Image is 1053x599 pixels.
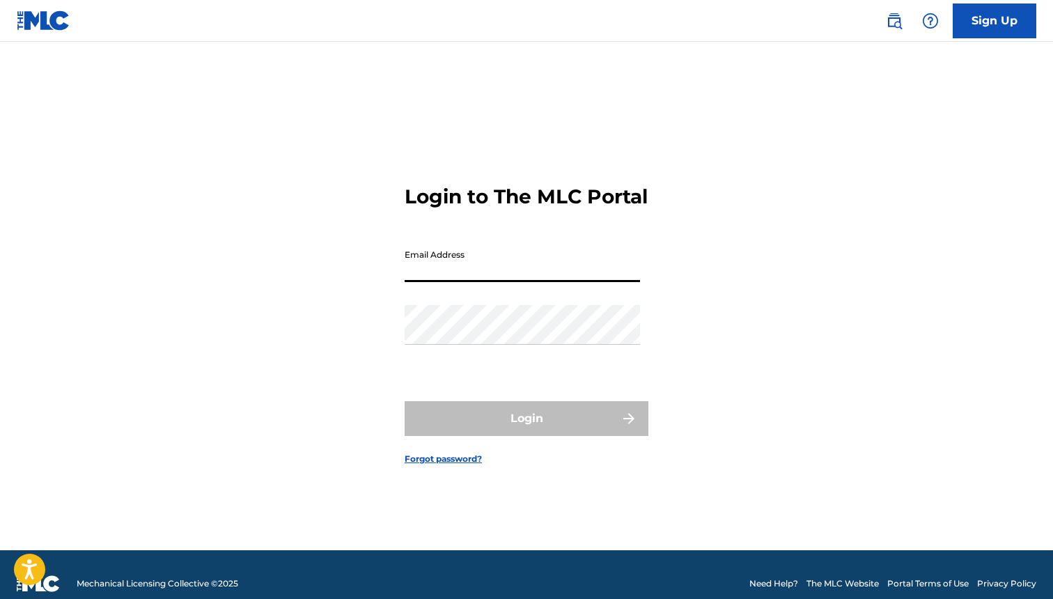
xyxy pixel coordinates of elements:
a: Forgot password? [405,453,482,465]
a: The MLC Website [806,577,879,590]
img: logo [17,575,60,592]
a: Privacy Policy [977,577,1036,590]
a: Public Search [880,7,908,35]
img: help [922,13,939,29]
span: Mechanical Licensing Collective © 2025 [77,577,238,590]
h3: Login to The MLC Portal [405,185,648,209]
img: MLC Logo [17,10,70,31]
img: search [886,13,903,29]
a: Sign Up [953,3,1036,38]
div: Help [916,7,944,35]
a: Need Help? [749,577,798,590]
a: Portal Terms of Use [887,577,969,590]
